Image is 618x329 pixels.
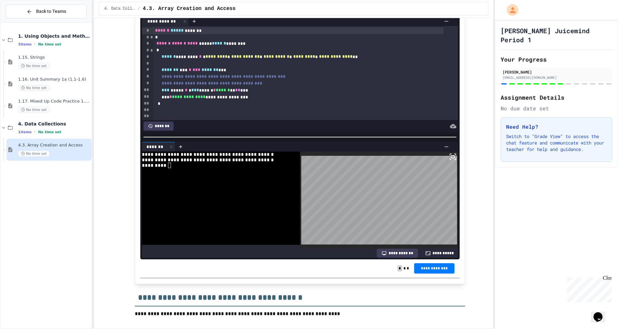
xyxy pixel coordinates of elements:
[500,3,520,17] div: My Account
[38,42,61,46] span: No time set
[18,143,90,148] span: 4.3. Array Creation and Access
[34,42,35,47] span: •
[18,107,50,113] span: No time set
[34,129,35,135] span: •
[18,55,90,60] span: 1.15. Strings
[36,8,66,15] span: Back to Teams
[18,77,90,82] span: 1.16. Unit Summary 1a (1.1-1.6)
[591,303,612,323] iframe: chat widget
[503,75,610,80] div: [EMAIL_ADDRESS][DOMAIN_NAME]
[6,5,86,18] button: Back to Teams
[501,26,612,44] h1: [PERSON_NAME] Juicemind Period 1
[18,121,90,127] span: 4. Data Collections
[18,151,50,157] span: No time set
[143,5,235,13] span: 4.3. Array Creation and Access
[18,85,50,91] span: No time set
[18,130,32,134] span: 1 items
[38,130,61,134] span: No time set
[501,105,612,112] div: No due date set
[18,42,32,46] span: 3 items
[501,93,612,102] h2: Assignment Details
[18,63,50,69] span: No time set
[3,3,45,41] div: Chat with us now!Close
[506,123,607,131] h3: Need Help?
[564,275,612,303] iframe: chat widget
[501,55,612,64] h2: Your Progress
[506,133,607,153] p: Switch to "Grade View" to access the chat feature and communicate with your teacher for help and ...
[18,33,90,39] span: 1. Using Objects and Methods
[503,69,610,75] div: [PERSON_NAME]
[104,6,135,11] span: 4. Data Collections
[18,99,90,104] span: 1.17. Mixed Up Code Practice 1.1-1.6
[138,6,140,11] span: /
